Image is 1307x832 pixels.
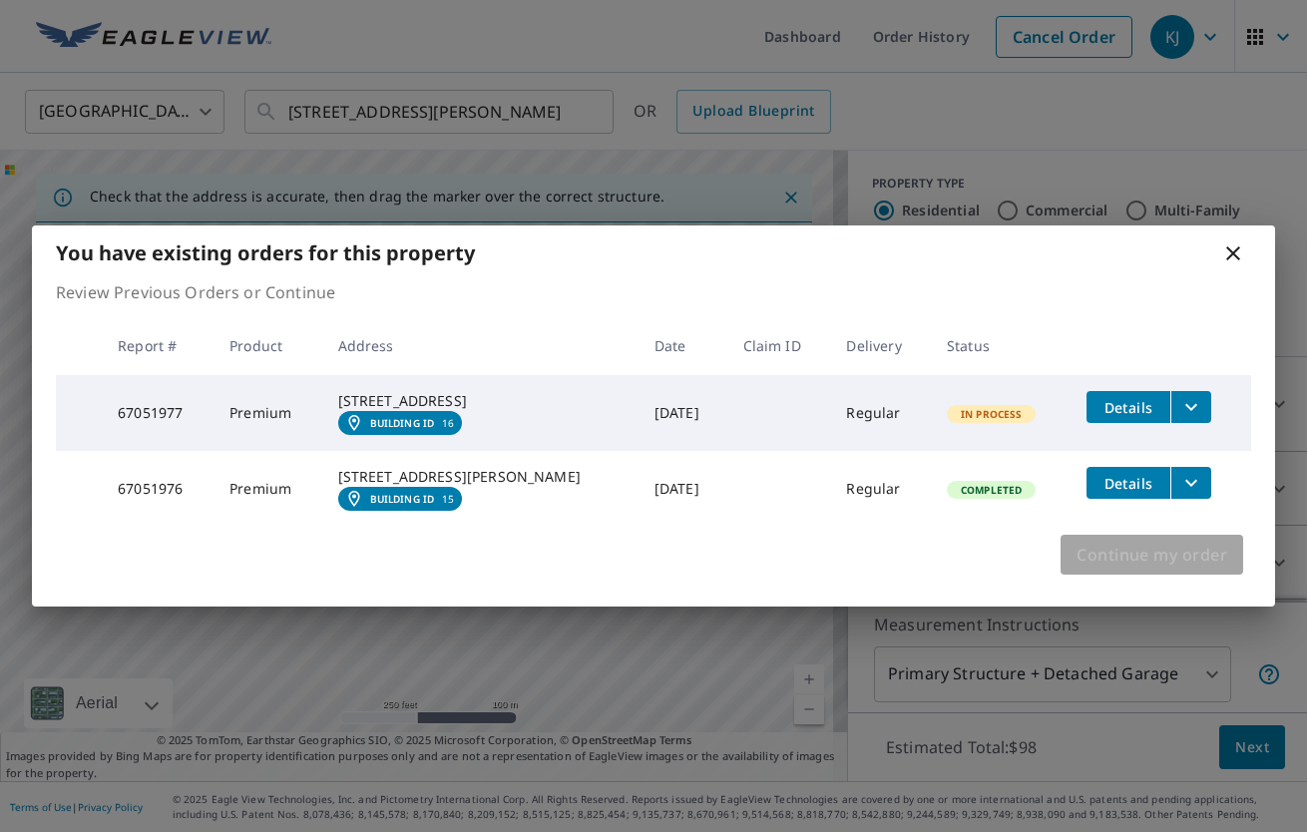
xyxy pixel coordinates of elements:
th: Delivery [830,316,931,375]
span: In Process [949,407,1035,421]
td: Regular [830,451,931,527]
td: Premium [214,375,321,451]
a: Building ID15 [338,487,463,511]
th: Status [931,316,1071,375]
th: Product [214,316,321,375]
th: Report # [102,316,214,375]
td: [DATE] [639,451,727,527]
em: Building ID [370,493,435,505]
p: Review Previous Orders or Continue [56,280,1251,304]
td: 67051976 [102,451,214,527]
td: Regular [830,375,931,451]
td: [DATE] [639,375,727,451]
span: Completed [949,483,1034,497]
button: detailsBtn-67051977 [1087,391,1170,423]
button: filesDropdownBtn-67051976 [1170,467,1211,499]
span: Details [1098,398,1158,417]
em: Building ID [370,417,435,429]
a: Building ID16 [338,411,463,435]
button: filesDropdownBtn-67051977 [1170,391,1211,423]
button: Continue my order [1061,535,1243,575]
th: Address [322,316,639,375]
div: [STREET_ADDRESS][PERSON_NAME] [338,467,623,487]
td: Premium [214,451,321,527]
button: detailsBtn-67051976 [1087,467,1170,499]
th: Date [639,316,727,375]
div: [STREET_ADDRESS] [338,391,623,411]
span: Details [1098,474,1158,493]
td: 67051977 [102,375,214,451]
th: Claim ID [727,316,831,375]
span: Continue my order [1077,541,1227,569]
b: You have existing orders for this property [56,239,475,266]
